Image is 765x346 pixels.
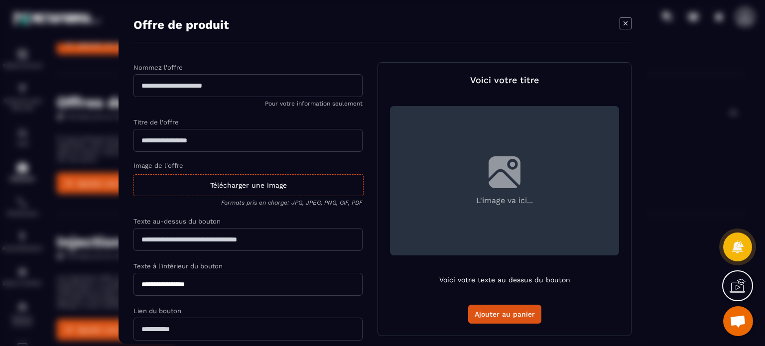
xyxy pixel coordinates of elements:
[133,162,183,169] label: Image de l'offre
[470,75,539,85] p: Voici votre titre
[476,195,533,205] span: L'image va ici...
[133,64,183,71] label: Nommez l'offre
[133,262,223,270] label: Texte à l'intérieur du bouton
[133,174,364,196] div: Télécharger une image
[133,100,363,107] p: Pour votre information seulement
[133,17,229,31] p: Offre de produit
[133,307,181,315] label: Lien du bouton
[439,276,570,284] p: Voici votre texte au dessus du bouton
[133,218,221,225] label: Texte au-dessus du bouton
[133,199,363,206] p: Formats pris en charge: JPG, JPEG, PNG, GIF, PDF
[723,306,753,336] div: Ouvrir le chat
[133,118,179,126] label: Titre de l'offre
